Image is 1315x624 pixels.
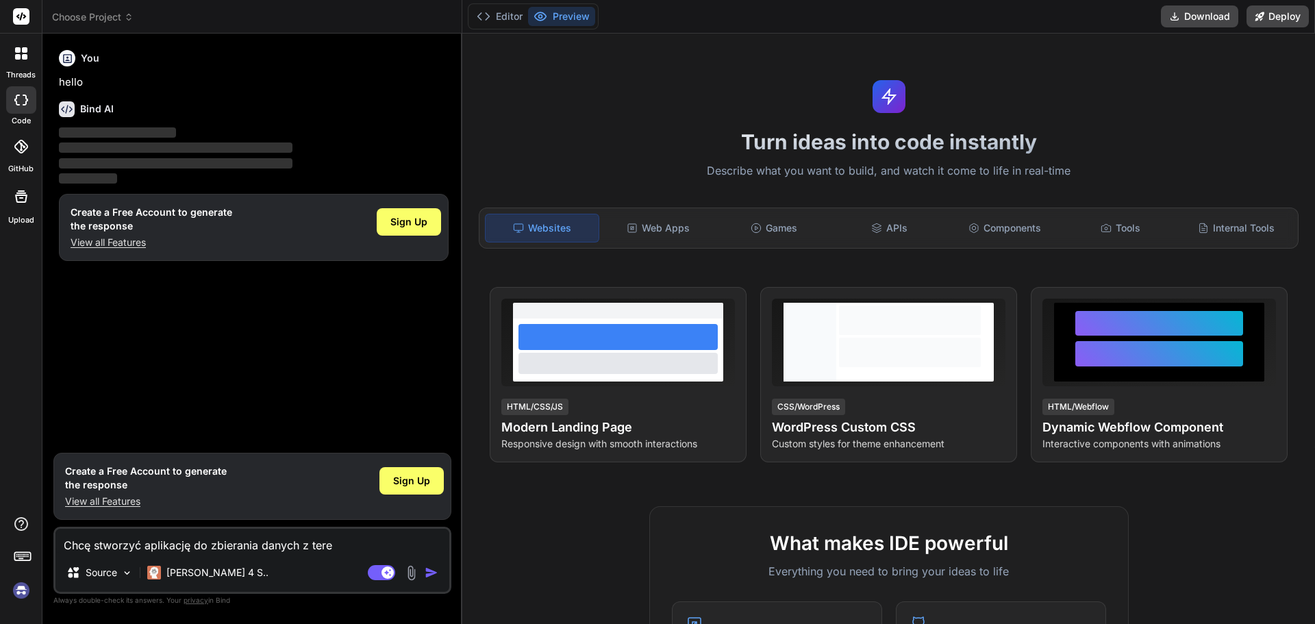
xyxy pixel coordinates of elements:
div: Components [949,214,1062,242]
div: Internal Tools [1179,214,1292,242]
p: Source [86,566,117,579]
p: Always double-check its answers. Your in Bind [53,594,451,607]
span: Sign Up [390,215,427,229]
img: Claude 4 Sonnet [147,566,161,579]
label: threads [6,69,36,81]
div: HTML/CSS/JS [501,399,568,415]
div: CSS/WordPress [772,399,845,415]
span: Sign Up [393,474,430,488]
span: ‌ [59,142,292,153]
label: Upload [8,214,34,226]
p: Responsive design with smooth interactions [501,437,735,451]
span: Choose Project [52,10,134,24]
p: View all Features [71,236,232,249]
h1: Turn ideas into code instantly [471,129,1307,154]
span: privacy [184,596,208,604]
div: APIs [833,214,946,242]
div: Websites [485,214,599,242]
textarea: Chcę stworzyć aplikację do zbierania danych z tere [55,529,449,553]
label: GitHub [8,163,34,175]
img: Pick Models [121,567,133,579]
div: HTML/Webflow [1042,399,1114,415]
p: View all Features [65,495,227,508]
h6: You [81,51,99,65]
img: signin [10,579,33,602]
h2: What makes IDE powerful [672,529,1106,558]
img: icon [425,566,438,579]
p: Custom styles for theme enhancement [772,437,1005,451]
div: Tools [1064,214,1177,242]
span: ‌ [59,173,117,184]
h1: Create a Free Account to generate the response [65,464,227,492]
h6: Bind AI [80,102,114,116]
p: hello [59,75,449,90]
span: ‌ [59,158,292,169]
div: Games [718,214,831,242]
h4: Dynamic Webflow Component [1042,418,1276,437]
label: code [12,115,31,127]
p: Everything you need to bring your ideas to life [672,563,1106,579]
p: Interactive components with animations [1042,437,1276,451]
div: Web Apps [602,214,715,242]
h4: WordPress Custom CSS [772,418,1005,437]
img: attachment [403,565,419,581]
span: ‌ [59,127,176,138]
button: Deploy [1247,5,1309,27]
h1: Create a Free Account to generate the response [71,205,232,233]
button: Editor [471,7,528,26]
h4: Modern Landing Page [501,418,735,437]
button: Download [1161,5,1238,27]
p: [PERSON_NAME] 4 S.. [166,566,268,579]
p: Describe what you want to build, and watch it come to life in real-time [471,162,1307,180]
button: Preview [528,7,595,26]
